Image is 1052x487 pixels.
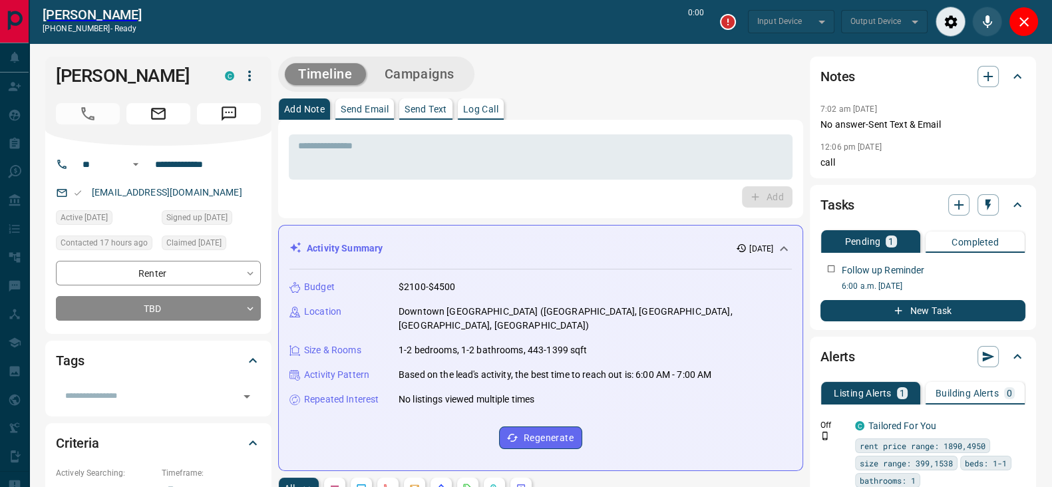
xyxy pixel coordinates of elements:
p: $2100-$4500 [399,280,455,294]
p: [PHONE_NUMBER] - [43,23,142,35]
div: Notes [820,61,1025,92]
p: 12:06 pm [DATE] [820,142,882,152]
button: Regenerate [499,426,582,449]
span: Signed up [DATE] [166,211,228,224]
div: Audio Settings [936,7,965,37]
p: Building Alerts [936,389,999,398]
div: condos.ca [225,71,234,81]
a: Tailored For You [868,420,936,431]
p: Location [304,305,341,319]
button: Campaigns [371,63,468,85]
p: 7:02 am [DATE] [820,104,877,114]
p: Actively Searching: [56,467,155,479]
p: Repeated Interest [304,393,379,406]
p: Based on the lead's activity, the best time to reach out is: 6:00 AM - 7:00 AM [399,368,711,382]
p: No answer-Sent Text & Email [820,118,1025,132]
a: [EMAIL_ADDRESS][DOMAIN_NAME] [92,187,242,198]
p: No listings viewed multiple times [399,393,534,406]
p: Send Text [405,104,447,114]
svg: Email Valid [73,188,83,198]
div: Renter [56,261,261,285]
p: Budget [304,280,335,294]
h2: Tags [56,350,84,371]
div: condos.ca [855,421,864,430]
button: Open [238,387,256,406]
div: Tags [56,345,261,377]
p: 1-2 bedrooms, 1-2 bathrooms, 443-1399 sqft [399,343,588,357]
div: Tue Oct 14 2025 [56,236,155,254]
div: Alerts [820,341,1025,373]
button: Timeline [285,63,366,85]
h2: Criteria [56,432,99,454]
span: bathrooms: 1 [860,474,916,487]
p: Follow up Reminder [842,263,924,277]
h2: Notes [820,66,855,87]
div: Tasks [820,189,1025,221]
div: Criteria [56,427,261,459]
button: Open [128,156,144,172]
p: Completed [952,238,999,247]
p: Timeframe: [162,467,261,479]
p: Add Note [284,104,325,114]
span: ready [114,24,137,33]
span: Email [126,103,190,124]
span: rent price range: 1890,4950 [860,439,985,452]
div: Close [1009,7,1039,37]
a: [PERSON_NAME] [43,7,142,23]
span: Message [197,103,261,124]
p: 0 [1007,389,1012,398]
p: Log Call [463,104,498,114]
p: 1 [888,237,894,246]
p: 0:00 [688,7,704,37]
h2: Alerts [820,346,855,367]
p: Send Email [341,104,389,114]
h1: [PERSON_NAME] [56,65,205,86]
p: [DATE] [749,243,773,255]
p: 6:00 a.m. [DATE] [842,280,1025,292]
p: Pending [844,237,880,246]
p: Downtown [GEOGRAPHIC_DATA] ([GEOGRAPHIC_DATA], [GEOGRAPHIC_DATA], [GEOGRAPHIC_DATA], [GEOGRAPHIC_... [399,305,792,333]
p: Activity Pattern [304,368,369,382]
p: call [820,156,1025,170]
div: Mon Oct 13 2025 [56,210,155,229]
p: Activity Summary [307,242,383,255]
span: Active [DATE] [61,211,108,224]
p: Off [820,419,847,431]
div: Wed Oct 23 2024 [162,210,261,229]
span: size range: 399,1538 [860,456,953,470]
span: Claimed [DATE] [166,236,222,249]
div: Mon Oct 13 2025 [162,236,261,254]
p: 1 [900,389,905,398]
span: Call [56,103,120,124]
svg: Push Notification Only [820,431,830,440]
p: Listing Alerts [834,389,892,398]
div: Mute [972,7,1002,37]
div: TBD [56,296,261,321]
span: Contacted 17 hours ago [61,236,148,249]
h2: Tasks [820,194,854,216]
button: New Task [820,300,1025,321]
span: beds: 1-1 [965,456,1007,470]
p: Size & Rooms [304,343,361,357]
div: Activity Summary[DATE] [289,236,792,261]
